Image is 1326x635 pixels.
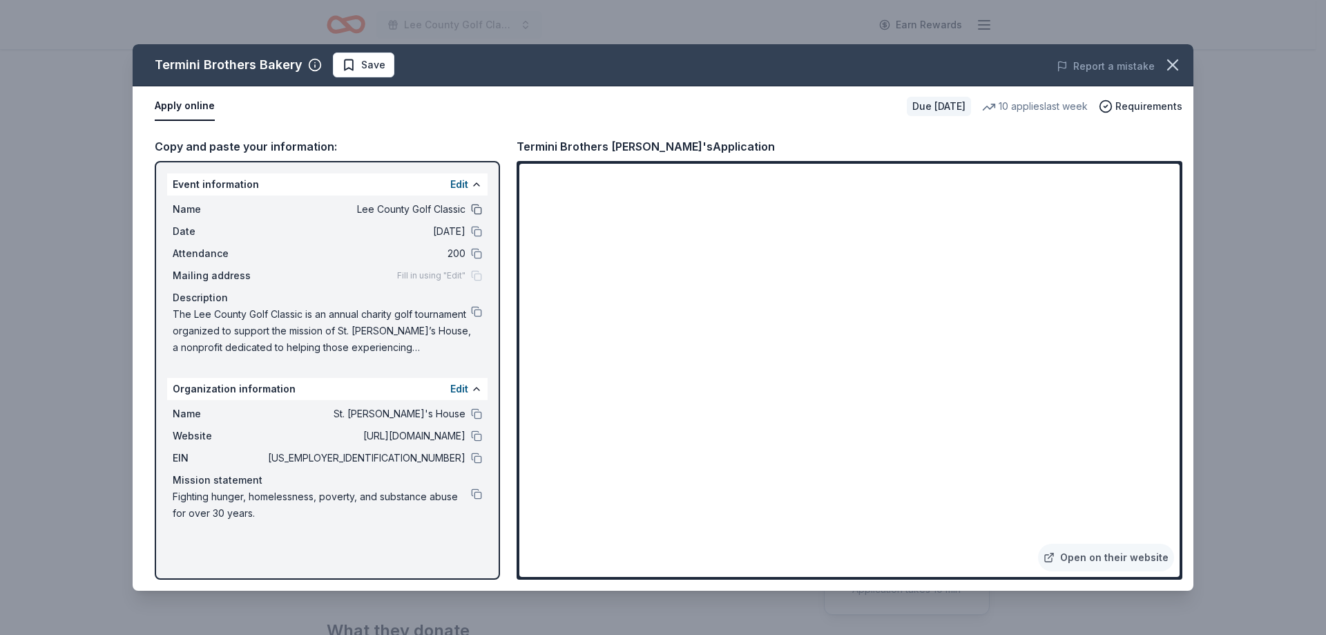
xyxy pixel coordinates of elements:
span: The Lee County Golf Classic is an annual charity golf tournament organized to support the mission... [173,306,471,356]
span: EIN [173,450,265,466]
div: Mission statement [173,472,482,489]
span: Mailing address [173,267,265,284]
a: Open on their website [1038,544,1174,571]
span: [US_EMPLOYER_IDENTIFICATION_NUMBER] [265,450,465,466]
button: Save [333,53,394,77]
div: Description [173,290,482,306]
div: Copy and paste your information: [155,138,500,155]
span: Requirements [1115,98,1182,115]
button: Apply online [155,92,215,121]
span: St. [PERSON_NAME]'s House [265,406,465,422]
div: Event information [167,173,488,196]
span: Attendance [173,245,265,262]
div: 10 applies last week [982,98,1088,115]
button: Edit [450,176,468,193]
span: Save [361,57,385,73]
div: Termini Brothers [PERSON_NAME]'s Application [517,138,775,155]
span: Name [173,201,265,218]
span: Fill in using "Edit" [397,270,465,281]
span: Fighting hunger, homelessness, poverty, and substance abuse for over 30 years. [173,489,471,522]
button: Requirements [1099,98,1182,115]
span: Name [173,406,265,422]
span: Lee County Golf Classic [265,201,465,218]
span: [URL][DOMAIN_NAME] [265,428,465,444]
span: [DATE] [265,223,465,240]
div: Due [DATE] [907,97,971,116]
button: Edit [450,381,468,397]
span: Date [173,223,265,240]
span: 200 [265,245,465,262]
div: Organization information [167,378,488,400]
button: Report a mistake [1057,58,1155,75]
div: Termini Brothers Bakery [155,54,302,76]
span: Website [173,428,265,444]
